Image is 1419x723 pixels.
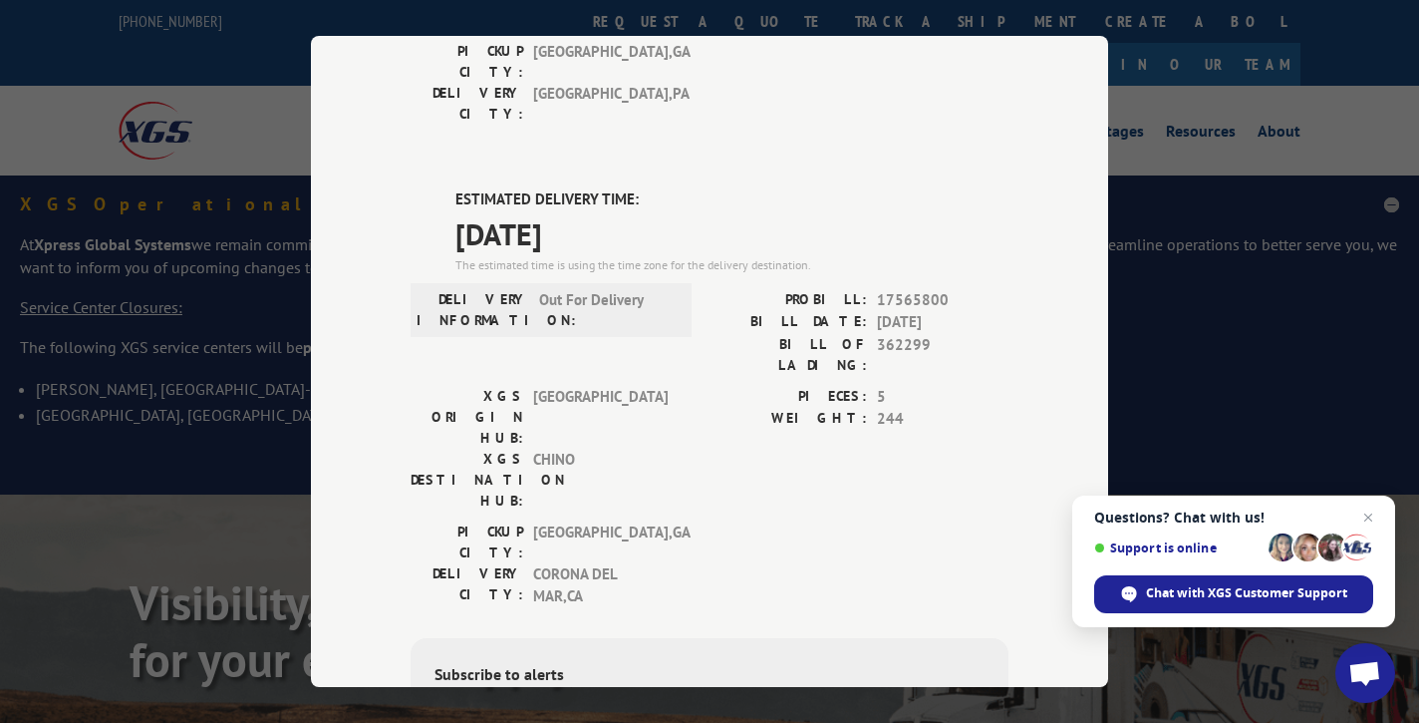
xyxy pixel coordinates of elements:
span: Support is online [1094,541,1262,555]
label: PICKUP CITY: [411,522,523,563]
label: BILL DATE: [709,311,867,334]
div: Subscribe to alerts [434,662,985,691]
span: 5 [877,386,1008,409]
a: Open chat [1335,643,1395,703]
label: BILL OF LADING: [709,334,867,376]
span: 362299 [877,334,1008,376]
label: WEIGHT: [709,408,867,431]
span: Questions? Chat with us! [1094,510,1373,526]
span: [GEOGRAPHIC_DATA] , PA [533,83,668,125]
span: Out For Delivery [539,289,674,331]
label: ESTIMATED DELIVERY TIME: [455,188,1008,211]
span: [DATE] [455,211,1008,256]
span: [GEOGRAPHIC_DATA] [533,386,668,449]
span: Chat with XGS Customer Support [1094,575,1373,613]
span: [DATE] [877,311,1008,334]
label: DELIVERY INFORMATION: [417,289,529,331]
span: 17565800 [877,289,1008,312]
span: Chat with XGS Customer Support [1146,584,1347,602]
label: XGS ORIGIN HUB: [411,386,523,449]
label: XGS DESTINATION HUB: [411,449,523,512]
label: DELIVERY CITY: [411,83,523,125]
label: PROBILL: [709,289,867,312]
label: PICKUP CITY: [411,41,523,83]
label: PIECES: [709,386,867,409]
label: DELIVERY CITY: [411,563,523,608]
div: The estimated time is using the time zone for the delivery destination. [455,256,1008,274]
span: CORONA DEL MAR , CA [533,563,668,608]
span: 244 [877,408,1008,431]
span: [GEOGRAPHIC_DATA] , GA [533,41,668,83]
span: [GEOGRAPHIC_DATA] , GA [533,522,668,563]
span: CHINO [533,449,668,512]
